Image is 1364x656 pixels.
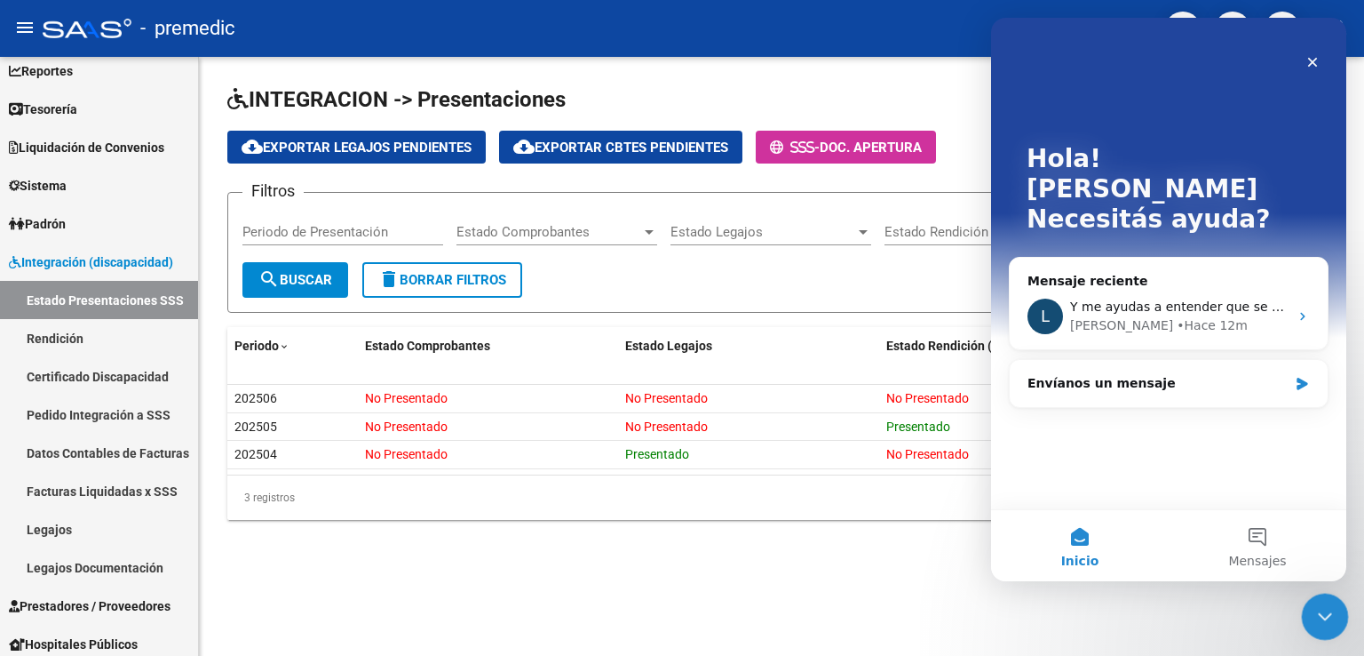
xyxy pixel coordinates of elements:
mat-icon: cloud_download [513,136,535,157]
datatable-header-cell: Periodo [227,327,358,365]
span: Borrar Filtros [378,272,506,288]
span: Exportar Legajos Pendientes [242,140,472,156]
datatable-header-cell: Estado Legajos [618,327,879,365]
span: Presentado [886,420,950,434]
span: Liquidación de Convenios [9,138,164,157]
span: Estado Rendición (IDAF) [886,339,1023,353]
span: 202506 [234,391,277,405]
div: [PERSON_NAME] [79,299,182,317]
span: Estado Legajos [625,339,712,353]
span: Doc. Apertura [820,140,922,156]
button: Borrar Filtros [362,262,522,298]
div: Envíanos un mensaje [36,356,297,375]
iframe: Intercom live chat [1302,594,1349,641]
span: Reportes [9,61,73,81]
span: No Presentado [365,420,448,434]
span: Estado Rendición [884,224,1069,240]
span: Tesorería [9,100,77,119]
span: Estado Comprobantes [365,339,490,353]
span: 202505 [234,420,277,434]
span: INTEGRACION -> Presentaciones [227,87,566,112]
mat-icon: delete [378,268,400,290]
div: Cerrar [305,28,337,60]
datatable-header-cell: Estado Rendición (IDAF) [879,327,1140,365]
button: Mensajes [178,492,355,564]
span: Buscar [258,272,332,288]
span: No Presentado [365,447,448,461]
datatable-header-cell: Estado Comprobantes [358,327,619,365]
mat-icon: cloud_download [242,136,263,157]
span: No Presentado [625,420,708,434]
div: 3 registros [227,476,1336,520]
span: 202504 [234,447,277,461]
span: No Presentado [365,391,448,405]
span: Periodo [234,339,279,353]
mat-icon: menu [14,17,36,38]
span: Prestadores / Proveedores [9,596,170,616]
span: - [770,140,820,156]
span: Integración (discapacidad) [9,252,173,272]
div: Envíanos un mensaje [18,341,337,390]
span: Inicio [70,537,108,549]
button: -Doc. Apertura [756,131,936,164]
mat-icon: search [258,268,280,290]
span: Exportar Cbtes Pendientes [513,140,728,156]
span: Estado Comprobantes [456,224,641,240]
span: Presentado [625,447,689,461]
button: Buscar [242,262,348,298]
button: Exportar Cbtes Pendientes [499,131,742,164]
span: - premedic [140,9,235,48]
span: Mensajes [237,537,295,549]
button: Exportar Legajos Pendientes [227,131,486,164]
h3: Filtros [242,179,304,204]
div: • Hace 12m [186,299,257,317]
iframe: Intercom live chat [991,18,1346,581]
span: Hospitales Públicos [9,635,138,654]
span: No Presentado [625,391,708,405]
span: Padrón [9,214,66,234]
span: Y me ayudas a entender que se debe presentar y como realizarla? [79,282,493,296]
span: Estado Legajos [670,224,855,240]
span: No Presentado [886,391,969,405]
span: Sistema [9,176,67,196]
span: No Presentado [886,447,969,461]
